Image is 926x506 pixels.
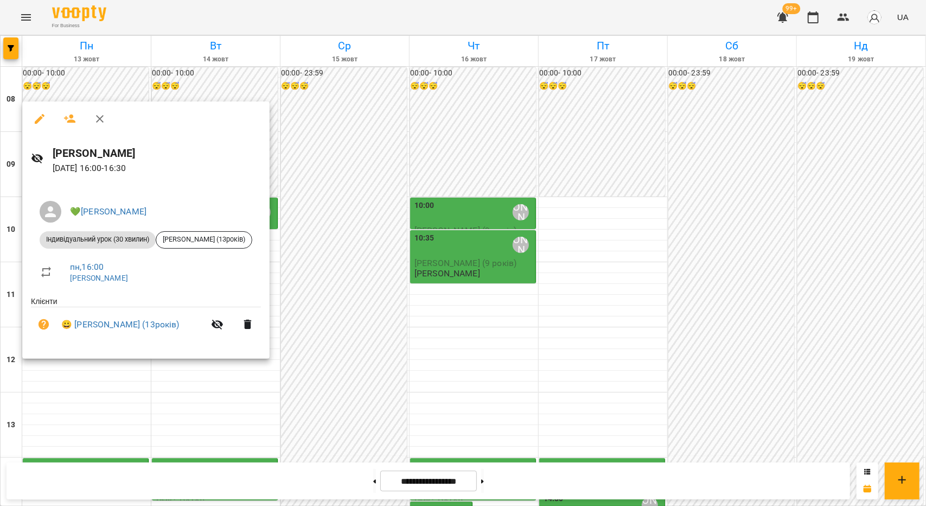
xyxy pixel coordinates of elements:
span: Індивідуальний урок (30 хвилин) [40,235,156,244]
span: [PERSON_NAME] (13років) [156,235,252,244]
a: пн , 16:00 [70,262,104,272]
button: Візит ще не сплачено. Додати оплату? [31,312,57,338]
a: 😀 [PERSON_NAME] (13років) [61,318,180,331]
ul: Клієнти [31,296,261,346]
a: 💚[PERSON_NAME] [70,206,146,217]
a: [PERSON_NAME] [70,274,128,282]
div: [PERSON_NAME] (13років) [156,231,252,249]
h6: [PERSON_NAME] [53,145,261,162]
p: [DATE] 16:00 - 16:30 [53,162,261,175]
